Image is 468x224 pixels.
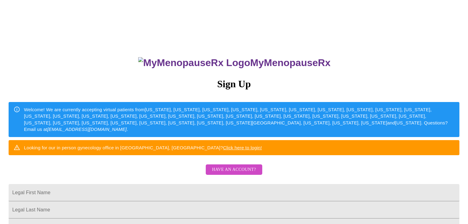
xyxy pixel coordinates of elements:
[212,166,256,174] span: Have an account?
[24,142,262,153] div: Looking for our in person gynecology office in [GEOGRAPHIC_DATA], [GEOGRAPHIC_DATA]?
[138,57,250,69] img: MyMenopauseRx Logo
[206,164,262,175] button: Have an account?
[9,78,459,90] h3: Sign Up
[204,171,263,176] a: Have an account?
[223,145,262,150] a: Click here to login!
[10,57,460,69] h3: MyMenopauseRx
[24,104,454,135] div: Welcome! We are currently accepting virtual patients from [US_STATE], [US_STATE], [US_STATE], [US...
[47,127,127,132] em: [EMAIL_ADDRESS][DOMAIN_NAME]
